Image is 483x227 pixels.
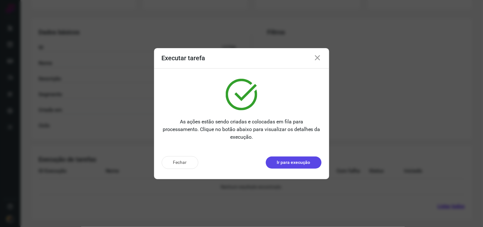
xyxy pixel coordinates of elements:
p: Ir para execução [277,159,310,166]
button: Ir para execução [266,157,322,169]
img: verified.svg [226,79,257,110]
p: As ações estão sendo criadas e colocadas em fila para processamento. Clique no botão abaixo para ... [162,118,322,141]
button: Fechar [162,156,198,169]
h3: Executar tarefa [162,54,205,62]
